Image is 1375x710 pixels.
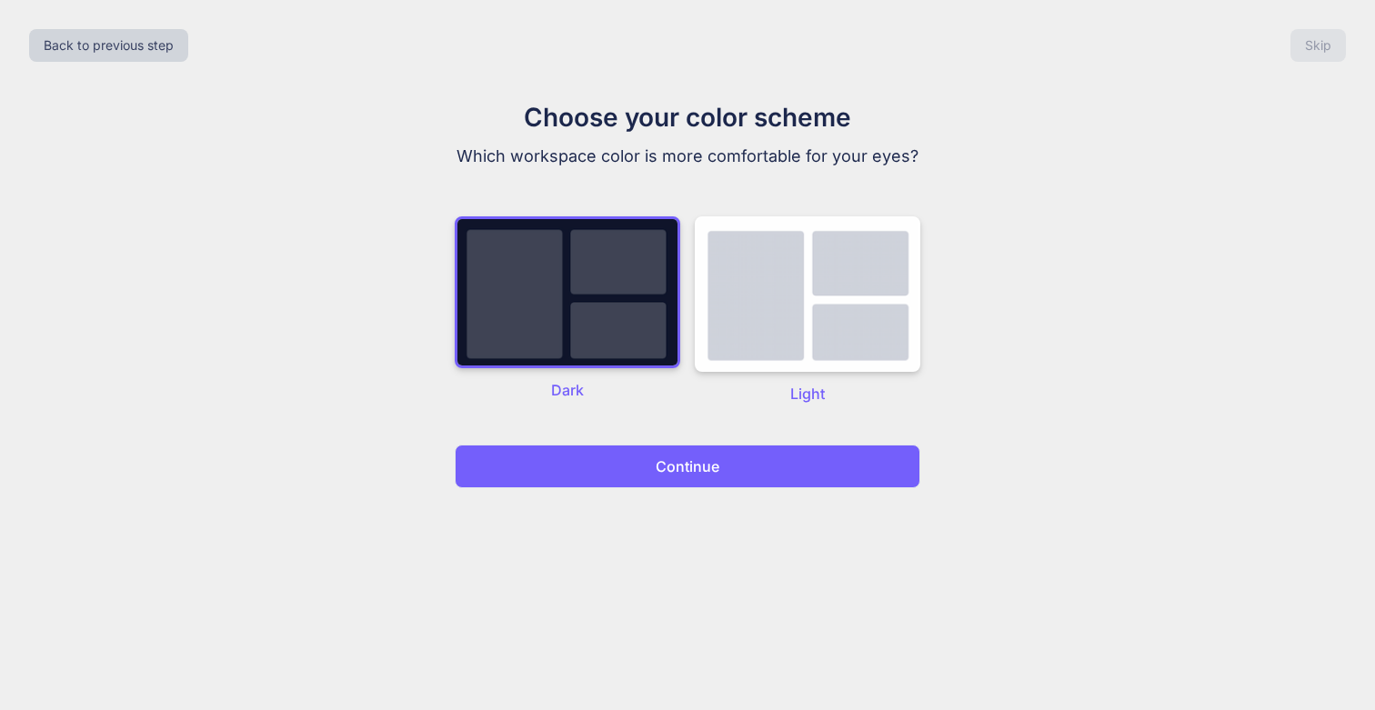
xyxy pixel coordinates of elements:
[695,216,920,372] img: dark
[695,383,920,405] p: Light
[29,29,188,62] button: Back to previous step
[455,445,920,488] button: Continue
[382,98,993,136] h1: Choose your color scheme
[656,455,719,477] p: Continue
[382,144,993,169] p: Which workspace color is more comfortable for your eyes?
[455,216,680,368] img: dark
[455,379,680,401] p: Dark
[1290,29,1346,62] button: Skip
